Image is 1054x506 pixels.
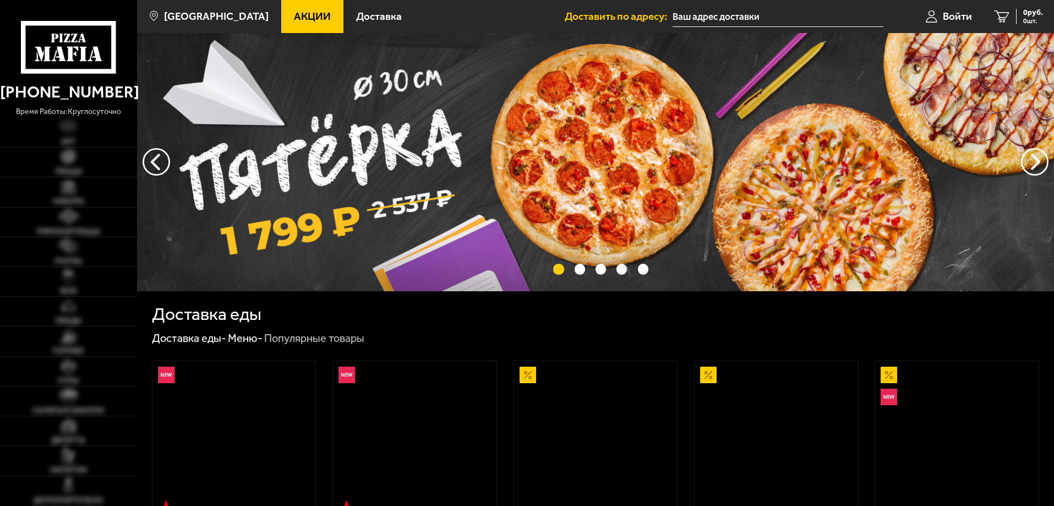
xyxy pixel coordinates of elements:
span: Доставка [356,11,402,21]
span: Роллы [55,258,82,265]
button: точки переключения [616,264,627,274]
span: Обеды [55,317,81,325]
span: Дополнительно [34,497,103,504]
button: следующий [143,148,170,176]
span: Горячее [53,347,84,355]
button: точки переключения [575,264,585,274]
a: Доставка еды- [152,331,226,345]
span: Супы [58,377,79,385]
span: Акции [294,11,331,21]
div: Популярные товары [264,331,364,346]
button: предыдущий [1021,148,1048,176]
span: 0 шт. [1023,18,1043,24]
button: точки переключения [596,264,606,274]
span: Римская пицца [37,228,100,236]
img: Акционный [881,367,897,383]
img: Новинка [338,367,355,383]
img: Новинка [881,389,897,405]
span: [GEOGRAPHIC_DATA] [164,11,269,21]
span: 0 руб. [1023,9,1043,17]
span: Наборы [53,198,84,205]
span: Салаты и закуски [32,407,104,415]
button: точки переключения [553,264,564,274]
button: точки переключения [638,264,648,274]
span: Войти [943,11,972,21]
a: Меню- [228,331,263,345]
span: WOK [60,287,77,295]
h1: Доставка еды [152,306,261,323]
span: Хит [61,138,76,146]
img: Акционный [520,367,536,383]
img: Новинка [158,367,174,383]
span: Доставить по адресу: [565,11,673,21]
span: Напитки [50,466,87,474]
input: Ваш адрес доставки [673,7,883,27]
span: Десерты [51,437,85,444]
span: Пицца [55,168,82,176]
img: Акционный [700,367,717,383]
